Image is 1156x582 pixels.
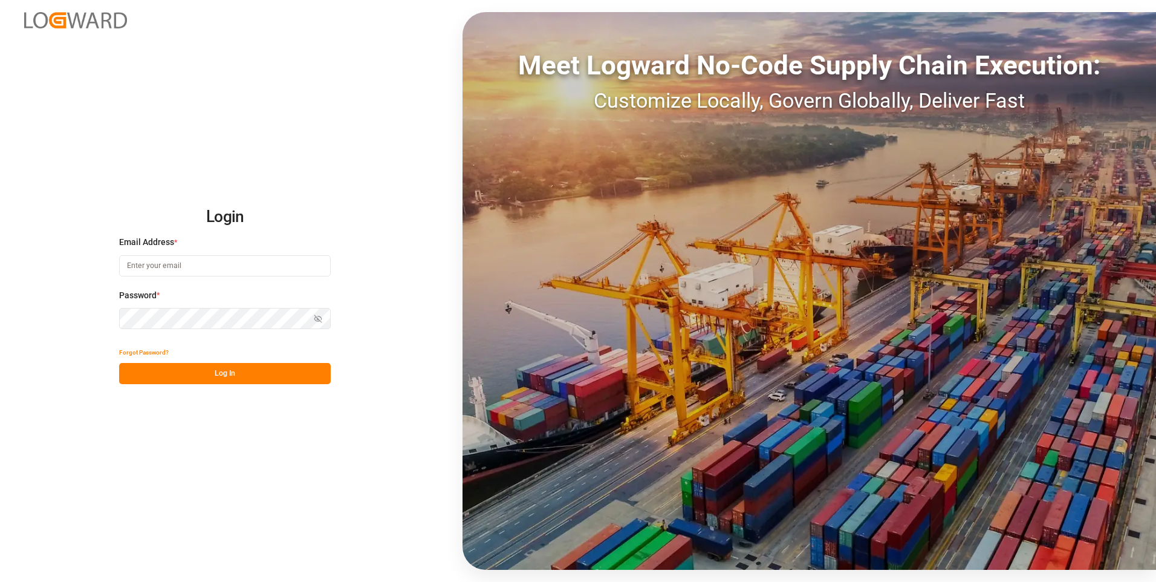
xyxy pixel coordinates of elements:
[463,85,1156,116] div: Customize Locally, Govern Globally, Deliver Fast
[24,12,127,28] img: Logward_new_orange.png
[119,289,157,302] span: Password
[119,198,331,237] h2: Login
[119,342,169,363] button: Forgot Password?
[119,363,331,384] button: Log In
[119,236,174,249] span: Email Address
[119,255,331,276] input: Enter your email
[463,45,1156,85] div: Meet Logward No-Code Supply Chain Execution:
